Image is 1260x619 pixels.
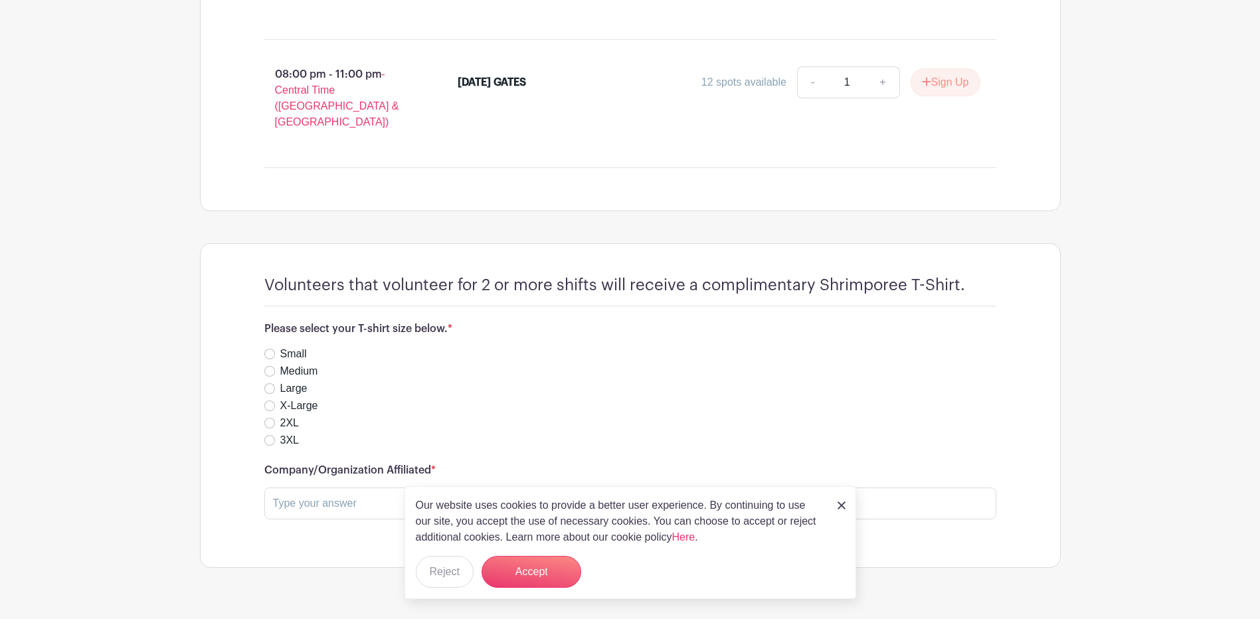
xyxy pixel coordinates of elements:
[280,346,307,362] label: Small
[275,68,399,128] span: - Central Time ([GEOGRAPHIC_DATA] & [GEOGRAPHIC_DATA])
[264,276,965,295] h4: Volunteers that volunteer for 2 or more shifts will receive a complimentary Shrimporee T-Shirt.
[866,66,899,98] a: +
[701,74,786,90] div: 12 spots available
[264,464,996,477] h6: Company/Organization Affiliated
[243,61,437,135] p: 08:00 pm - 11:00 pm
[280,363,318,379] label: Medium
[416,497,824,545] p: Our website uses cookies to provide a better user experience. By continuing to use our site, you ...
[482,556,581,588] button: Accept
[838,501,846,509] img: close_button-5f87c8562297e5c2d7936805f587ecaba9071eb48480494691a3f1689db116b3.svg
[264,323,996,335] h6: Please select your T-shirt size below.
[280,415,299,431] label: 2XL
[280,381,308,397] label: Large
[280,432,299,448] label: 3XL
[672,531,695,543] a: Here
[416,556,474,588] button: Reject
[280,398,318,414] label: X-Large
[911,68,980,96] button: Sign Up
[797,66,828,98] a: -
[458,74,526,90] div: [DATE] GATES
[264,487,996,519] input: Type your answer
